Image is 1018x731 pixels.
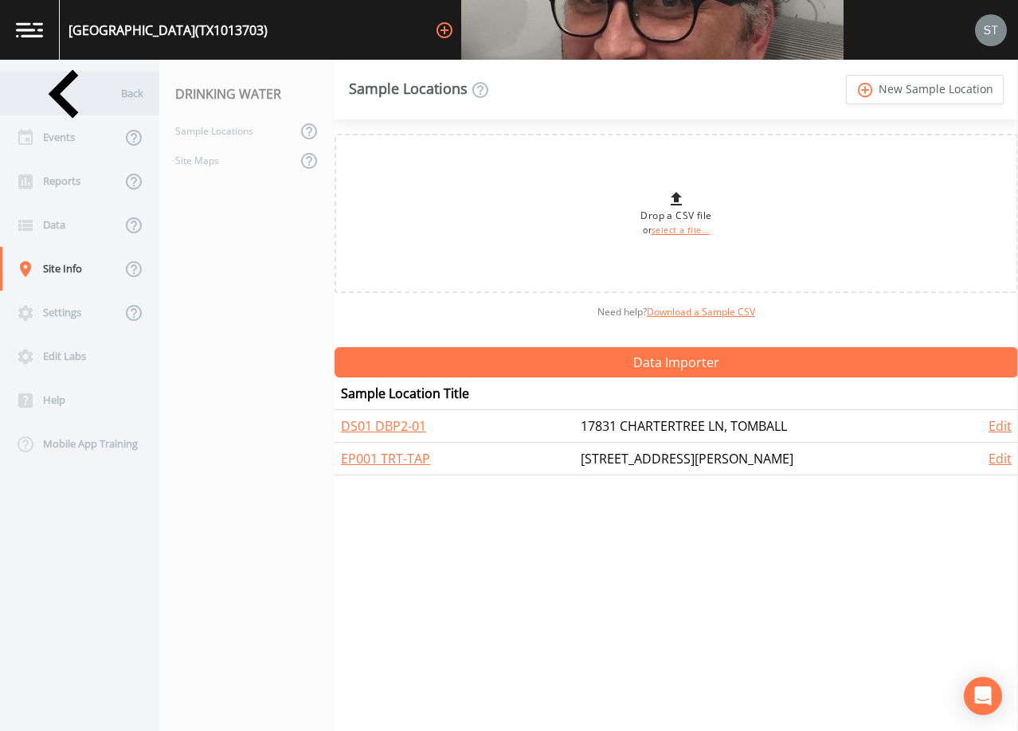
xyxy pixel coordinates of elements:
[975,14,1007,46] img: cb9926319991c592eb2b4c75d39c237f
[349,80,490,100] div: Sample Locations
[964,677,1002,715] div: Open Intercom Messenger
[69,21,268,40] div: [GEOGRAPHIC_DATA] (TX1013703)
[846,75,1004,104] a: add_circle_outlineNew Sample Location
[159,72,335,116] div: DRINKING WATER
[159,116,296,146] a: Sample Locations
[335,347,1018,377] button: Data Importer
[574,443,957,475] td: [STREET_ADDRESS][PERSON_NAME]
[643,225,710,236] small: or
[574,410,957,443] td: 17831 CHARTERTREE LN, TOMBALL
[597,305,755,319] span: Need help?
[647,305,755,319] a: Download a Sample CSV
[341,450,430,467] a: EP001 TRT-TAP
[856,81,875,99] i: add_circle_outline
[335,377,574,410] th: Sample Location Title
[989,417,1012,435] a: Edit
[989,450,1012,467] a: Edit
[640,190,711,237] div: Drop a CSV file
[652,225,710,236] a: select a file...
[159,146,296,175] a: Site Maps
[16,22,43,37] img: logo
[341,417,426,435] a: DS01 DBP2-01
